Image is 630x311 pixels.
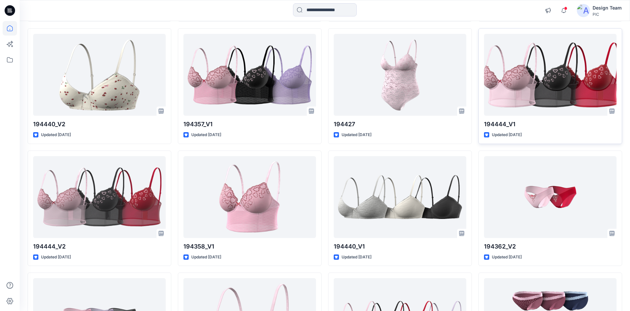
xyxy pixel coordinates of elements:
[33,156,166,238] a: 194444_V2
[484,242,617,251] p: 194362_V2
[33,242,166,251] p: 194444_V2
[593,4,622,12] div: Design Team
[577,4,590,17] img: avatar
[41,132,71,138] p: Updated [DATE]
[342,132,371,138] p: Updated [DATE]
[191,254,221,261] p: Updated [DATE]
[492,254,522,261] p: Updated [DATE]
[484,34,617,116] a: 194444_V1
[191,132,221,138] p: Updated [DATE]
[484,120,617,129] p: 194444_V1
[484,156,617,238] a: 194362_V2
[33,120,166,129] p: 194440_V2
[41,254,71,261] p: Updated [DATE]
[334,34,466,116] a: 194427
[183,34,316,116] a: 194357_V1
[593,12,622,17] div: PIC
[183,156,316,238] a: 194358_V1
[33,34,166,116] a: 194440_V2
[492,132,522,138] p: Updated [DATE]
[334,156,466,238] a: 194440_V1
[183,120,316,129] p: 194357_V1
[334,120,466,129] p: 194427
[334,242,466,251] p: 194440_V1
[183,242,316,251] p: 194358_V1
[342,254,371,261] p: Updated [DATE]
